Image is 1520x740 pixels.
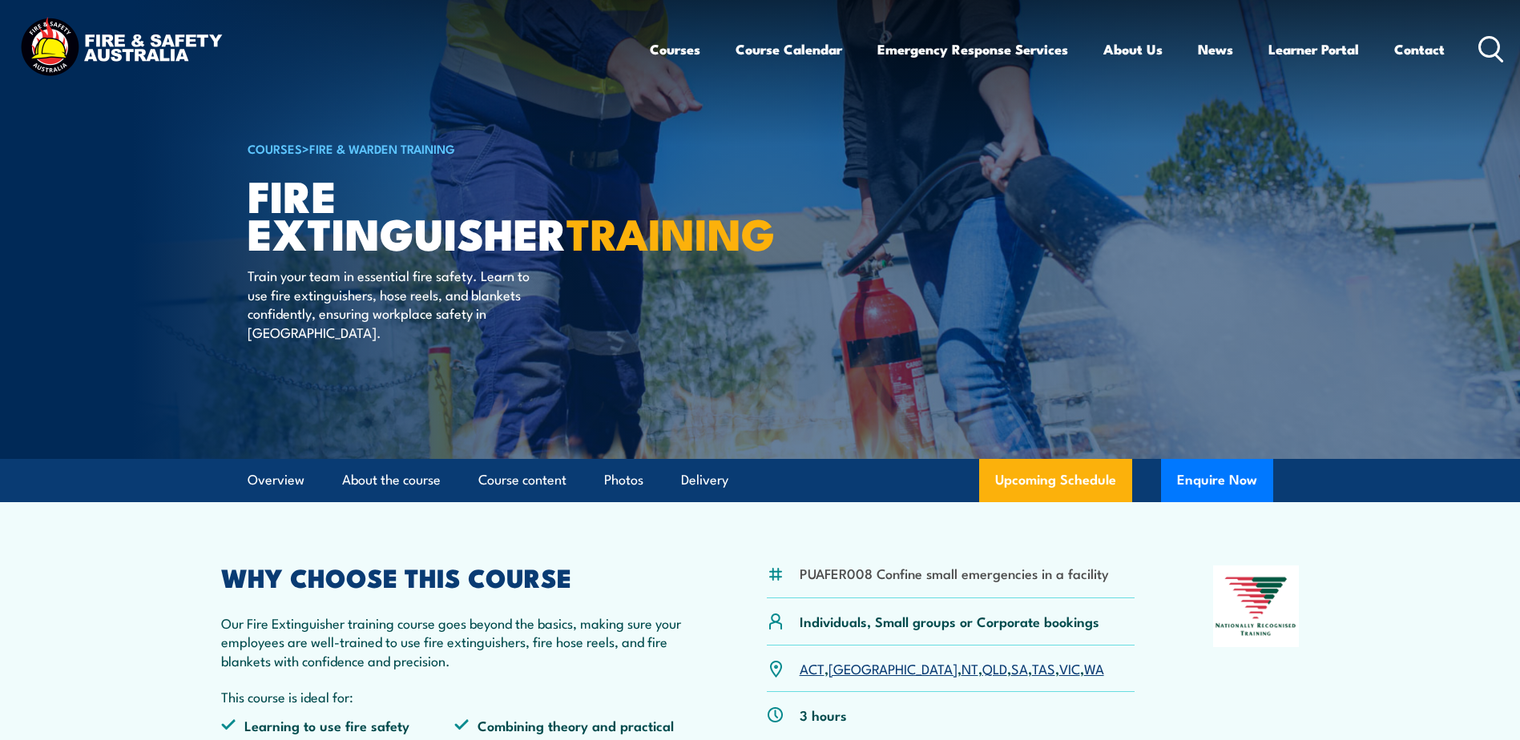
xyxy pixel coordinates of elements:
[800,658,825,678] a: ACT
[478,459,566,501] a: Course content
[248,139,643,158] h6: >
[248,139,302,157] a: COURSES
[248,176,643,251] h1: Fire Extinguisher
[221,687,689,706] p: This course is ideal for:
[800,564,1109,582] li: PUAFER008 Confine small emergencies in a facility
[1268,28,1359,70] a: Learner Portal
[1213,565,1300,647] img: Nationally Recognised Training logo.
[1161,459,1273,502] button: Enquire Now
[982,658,1007,678] a: QLD
[1103,28,1163,70] a: About Us
[1394,28,1445,70] a: Contact
[877,28,1068,70] a: Emergency Response Services
[566,199,775,265] strong: TRAINING
[1059,658,1080,678] a: VIC
[604,459,643,501] a: Photos
[342,459,441,501] a: About the course
[829,658,958,678] a: [GEOGRAPHIC_DATA]
[650,28,700,70] a: Courses
[800,659,1104,678] p: , , , , , , ,
[248,459,304,501] a: Overview
[1198,28,1233,70] a: News
[979,459,1132,502] a: Upcoming Schedule
[221,565,689,588] h2: WHY CHOOSE THIS COURSE
[800,612,1099,630] p: Individuals, Small groups or Corporate bookings
[681,459,728,501] a: Delivery
[736,28,842,70] a: Course Calendar
[248,266,540,341] p: Train your team in essential fire safety. Learn to use fire extinguishers, hose reels, and blanke...
[1084,658,1104,678] a: WA
[1032,658,1055,678] a: TAS
[1011,658,1028,678] a: SA
[309,139,455,157] a: Fire & Warden Training
[221,613,689,670] p: Our Fire Extinguisher training course goes beyond the basics, making sure your employees are well...
[962,658,978,678] a: NT
[800,706,847,724] p: 3 hours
